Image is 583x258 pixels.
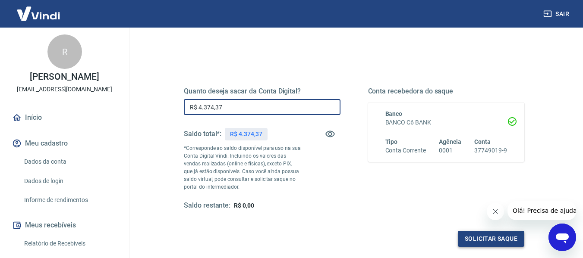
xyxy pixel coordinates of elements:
h6: Conta Corrente [385,146,426,155]
div: R [47,34,82,69]
iframe: Botão para abrir a janela de mensagens [548,224,576,251]
span: Olá! Precisa de ajuda? [5,6,72,13]
span: Banco [385,110,403,117]
p: [PERSON_NAME] [30,72,99,81]
h6: 0001 [439,146,461,155]
a: Informe de rendimentos [21,191,119,209]
h6: BANCO C6 BANK [385,118,507,127]
p: [EMAIL_ADDRESS][DOMAIN_NAME] [17,85,112,94]
a: Início [10,108,119,127]
iframe: Mensagem da empresa [507,201,576,220]
h5: Quanto deseja sacar da Conta Digital? [184,87,340,96]
iframe: Fechar mensagem [487,203,504,220]
h5: Saldo restante: [184,201,230,210]
span: Agência [439,138,461,145]
img: Vindi [10,0,66,27]
button: Meu cadastro [10,134,119,153]
h5: Conta recebedora do saque [368,87,525,96]
button: Solicitar saque [458,231,524,247]
button: Sair [542,6,573,22]
a: Dados de login [21,172,119,190]
p: R$ 4.374,37 [230,130,262,139]
button: Meus recebíveis [10,216,119,235]
h5: Saldo total*: [184,130,221,138]
a: Relatório de Recebíveis [21,235,119,252]
span: Tipo [385,138,398,145]
h6: 37749019-9 [474,146,507,155]
a: Dados da conta [21,153,119,171]
span: Conta [474,138,491,145]
span: R$ 0,00 [234,202,254,209]
p: *Corresponde ao saldo disponível para uso na sua Conta Digital Vindi. Incluindo os valores das ve... [184,144,301,191]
